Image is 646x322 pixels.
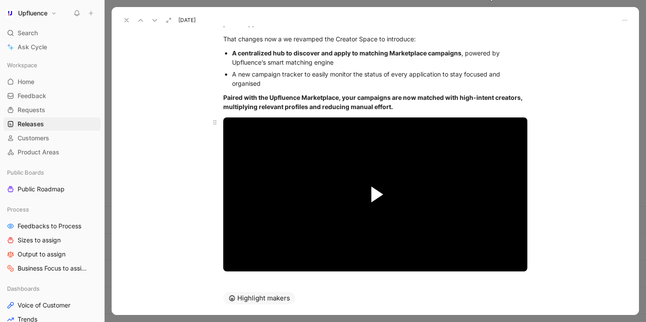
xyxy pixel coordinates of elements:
img: Upfluence [6,9,15,18]
div: Process [4,203,101,216]
span: Dashboards [7,284,40,293]
span: Workspace [7,61,37,70]
span: Process [7,205,29,214]
a: Feedback [4,89,101,102]
span: Voice of Customer [18,301,70,310]
div: Video Player [223,117,527,271]
span: Public Roadmap [18,185,65,194]
span: Home [18,77,34,86]
div: Dashboards [4,282,101,295]
span: Search [18,28,38,38]
span: Product Areas [18,148,59,157]
a: Voice of Customer [4,299,101,312]
div: That changes now a we revamped the Creator Space to introduce: [223,34,527,44]
strong: Paired with the Upfluence Marketplace, your campaigns are now matched with high-intent creators, ... [223,94,524,110]
span: Business Focus to assign [18,264,88,273]
span: Ask Cycle [18,42,47,52]
a: Ask Cycle [4,40,101,54]
a: Product Areas [4,146,101,159]
div: ProcessFeedbacks to ProcessSizes to assignOutput to assignBusiness Focus to assign [4,203,101,275]
span: Output to assign [18,250,65,259]
span: Feedback [18,91,46,100]
a: Sizes to assign [4,234,101,247]
span: Releases [18,120,44,128]
div: A new campaign tracker to easily monitor the status of every application to stay focused and orga... [232,70,527,88]
span: [DATE] [178,17,196,24]
span: Public Boards [7,168,44,177]
span: Requests [18,106,45,114]
button: UpfluenceUpfluence [4,7,59,19]
div: Search [4,26,101,40]
button: Highlight makers [223,292,295,304]
div: Public Boards [4,166,101,179]
a: Output to assign [4,248,101,261]
button: Play Video [356,175,395,214]
a: Feedbacks to Process [4,220,101,233]
a: Releases [4,117,101,131]
a: Requests [4,103,101,117]
a: Home [4,75,101,88]
strong: A centralized hub to discover and apply to matching Marketplace campaigns [232,49,461,57]
div: , powered by Upfluence’s smart matching engine [232,48,527,67]
a: Business Focus to assign [4,262,101,275]
h1: Upfluence [18,9,47,17]
span: Feedbacks to Process [18,222,81,231]
span: Sizes to assign [18,236,61,245]
div: Workspace [4,59,101,72]
a: Public Roadmap [4,183,101,196]
a: Customers [4,132,101,145]
span: Customers [18,134,49,143]
div: Public BoardsPublic Roadmap [4,166,101,196]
